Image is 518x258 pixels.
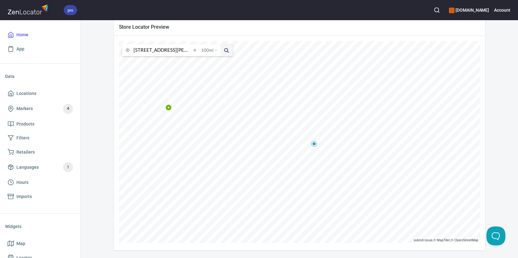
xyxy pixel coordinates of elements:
[119,24,480,30] span: Store Locator Preview
[5,190,75,204] a: Imports
[449,3,489,17] div: Manage your apps
[16,163,39,171] span: Languages
[16,105,33,113] span: Markers
[119,41,480,243] canvas: Map
[5,131,75,145] a: Filters
[5,42,75,56] a: App
[16,148,35,156] span: Retailers
[64,7,77,14] span: pro
[64,5,77,15] div: pro
[5,117,75,131] a: Products
[16,120,34,128] span: Products
[16,193,32,201] span: Imports
[486,226,505,245] iframe: Help Scout Beacon - Open
[5,86,75,101] a: Locations
[449,8,455,13] button: color-CE600E
[16,31,28,39] span: Home
[201,44,213,56] span: 100 mi
[16,179,28,186] span: Hours
[494,3,510,17] button: Account
[16,45,24,53] span: App
[16,90,36,97] span: Locations
[5,101,75,117] a: Markers4
[63,164,73,171] span: 1
[5,145,75,159] a: Retailers
[5,219,75,234] li: Widgets
[5,159,75,175] a: Languages1
[5,69,75,84] li: Data
[8,3,50,16] img: zenlocator
[5,28,75,42] a: Home
[449,7,489,14] h6: [DOMAIN_NAME]
[430,3,444,17] button: Search
[16,240,25,248] span: Map
[5,175,75,190] a: Hours
[16,134,29,142] span: Filters
[134,44,191,56] input: search
[494,7,510,14] h6: Account
[63,105,73,112] span: 4
[5,237,75,251] a: Map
